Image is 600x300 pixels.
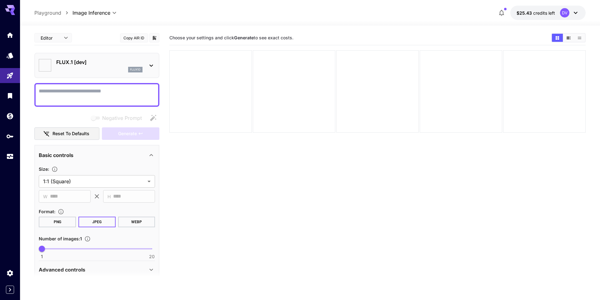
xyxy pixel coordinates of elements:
[6,72,14,80] div: Playground
[39,262,155,277] div: Advanced controls
[6,92,14,100] div: Library
[39,236,82,241] span: Number of images : 1
[34,9,61,17] a: Playground
[169,35,293,40] span: Choose your settings and click to see exact costs.
[149,253,155,260] span: 20
[41,253,43,260] span: 1
[551,33,586,42] div: Show images in grid viewShow images in video viewShow images in list view
[152,34,157,42] button: Add to library
[533,10,555,16] span: credits left
[39,209,55,214] span: Format :
[517,10,533,16] span: $25.43
[56,58,142,66] p: FLUX.1 [dev]
[552,34,563,42] button: Show images in grid view
[78,217,116,227] button: JPEG
[43,193,47,200] span: W
[34,9,72,17] nav: breadcrumb
[130,67,141,72] p: flux1d
[39,217,76,227] button: PNG
[72,9,110,17] span: Image Inference
[120,33,148,42] button: Copy AIR ID
[6,52,14,59] div: Models
[517,10,555,16] div: $25.43186
[90,114,147,122] span: Negative prompts are not compatible with the selected model.
[6,286,14,294] button: Expand sidebar
[39,56,155,75] div: FLUX.1 [dev]flux1d
[102,114,142,122] span: Negative Prompt
[82,236,93,242] button: Specify how many images to generate in a single request. Each image generation will be charged se...
[574,34,585,42] button: Show images in list view
[6,132,14,140] div: API Keys
[43,178,145,185] span: 1:1 (Square)
[107,193,111,200] span: H
[55,209,67,215] button: Choose the file format for the output image.
[563,34,574,42] button: Show images in video view
[560,8,569,17] div: DV
[49,166,60,172] button: Adjust the dimensions of the generated image by specifying its width and height in pixels, or sel...
[41,35,60,41] span: Editor
[510,6,586,20] button: $25.43186DV
[234,35,254,40] b: Generate
[34,127,99,140] button: Reset to defaults
[6,269,14,277] div: Settings
[39,166,49,172] span: Size :
[6,112,14,120] div: Wallet
[39,266,85,273] p: Advanced controls
[6,153,14,160] div: Usage
[39,148,155,163] div: Basic controls
[118,217,155,227] button: WEBP
[6,31,14,39] div: Home
[39,151,73,159] p: Basic controls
